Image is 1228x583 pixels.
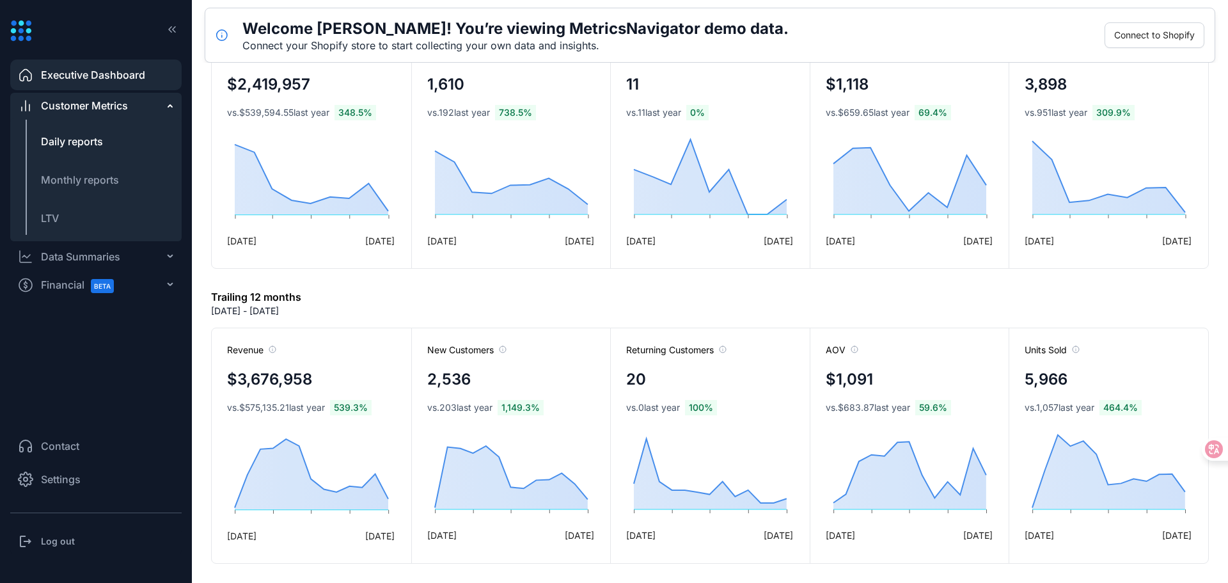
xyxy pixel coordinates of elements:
[826,73,869,96] h4: $1,118
[427,234,457,248] span: [DATE]
[227,73,310,96] h4: $2,419,957
[20,33,31,45] img: website_grey.svg
[826,106,909,119] span: vs. $659.65 last year
[626,401,680,414] span: vs. 0 last year
[1162,529,1192,542] span: [DATE]
[41,535,75,548] h3: Log out
[1025,73,1067,96] h4: 3,898
[1025,344,1080,356] span: Units Sold
[626,234,656,248] span: [DATE]
[1092,105,1135,120] span: 309.9 %
[211,305,279,317] p: [DATE] - [DATE]
[1114,28,1195,42] span: Connect to Shopify
[330,400,372,415] span: 539.3 %
[33,33,80,45] div: 域名: [URL]
[20,20,31,31] img: logo_orange.svg
[1025,401,1094,414] span: vs. 1,057 last year
[91,279,114,293] span: BETA
[427,106,490,119] span: vs. 192 last year
[626,106,681,119] span: vs. 11 last year
[66,77,98,85] div: 域名概述
[427,368,471,391] h4: 2,536
[565,234,594,248] span: [DATE]
[427,529,457,542] span: [DATE]
[626,368,646,391] h4: 20
[1162,234,1192,248] span: [DATE]
[227,234,256,248] span: [DATE]
[145,77,210,85] div: 关键词（按流量）
[764,234,793,248] span: [DATE]
[1105,22,1204,48] button: Connect to Shopify
[211,289,301,305] h6: Trailing 12 months
[41,438,79,454] span: Contact
[915,400,951,415] span: 59.6 %
[41,173,119,186] span: Monthly reports
[1025,234,1054,248] span: [DATE]
[41,135,103,148] span: Daily reports
[41,98,128,113] span: Customer Metrics
[1099,400,1142,415] span: 464.4 %
[41,472,81,487] span: Settings
[963,529,993,542] span: [DATE]
[227,344,276,356] span: Revenue
[242,39,789,52] div: Connect your Shopify store to start collecting your own data and insights.
[130,76,141,86] img: tab_keywords_by_traffic_grey.svg
[52,76,62,86] img: tab_domain_overview_orange.svg
[227,529,256,543] span: [DATE]
[626,529,656,542] span: [DATE]
[1025,106,1087,119] span: vs. 951 last year
[498,400,544,415] span: 1,149.3 %
[242,19,789,39] h5: Welcome [PERSON_NAME]! You’re viewing MetricsNavigator demo data.
[41,212,59,225] span: LTV
[41,249,120,264] div: Data Summaries
[626,344,727,356] span: Returning Customers
[686,105,709,120] span: 0 %
[565,529,594,542] span: [DATE]
[1025,529,1054,542] span: [DATE]
[365,529,395,543] span: [DATE]
[963,234,993,248] span: [DATE]
[427,73,464,96] h4: 1,610
[227,368,312,391] h4: $3,676,958
[826,234,855,248] span: [DATE]
[335,105,376,120] span: 348.5 %
[227,106,329,119] span: vs. $539,594.55 last year
[685,400,717,415] span: 100 %
[427,344,507,356] span: New Customers
[36,20,63,31] div: v 4.0.25
[1025,368,1067,391] h4: 5,966
[826,401,910,414] span: vs. $683.87 last year
[826,529,855,542] span: [DATE]
[915,105,951,120] span: 69.4 %
[427,401,492,414] span: vs. 203 last year
[41,67,145,83] span: Executive Dashboard
[495,105,536,120] span: 738.5 %
[764,529,793,542] span: [DATE]
[365,234,395,248] span: [DATE]
[826,344,858,356] span: AOV
[227,401,325,414] span: vs. $575,135.21 last year
[41,271,125,299] span: Financial
[626,73,639,96] h4: 11
[826,368,873,391] h4: $1,091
